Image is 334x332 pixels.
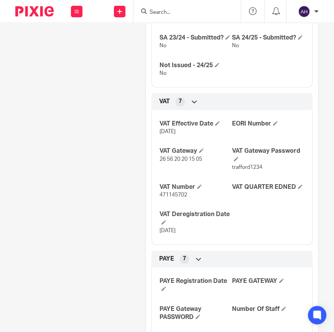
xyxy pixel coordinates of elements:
h4: SA 23/24 - Submitted? [160,34,232,42]
span: trafford1234 [232,165,262,170]
h4: VAT Effective Date [160,120,232,128]
img: svg%3E [298,5,310,18]
h4: VAT QUARTER EDNED [232,183,304,191]
h4: VAT Gateway [160,147,232,155]
h4: VAT Deregistration Date [160,210,232,227]
h4: PAYE Gateway PASSWORD [160,305,232,322]
span: VAT [159,97,170,106]
h4: Not Issued - 24/25 [160,61,232,69]
span: No [232,43,239,48]
span: 7 [179,97,182,105]
span: [DATE] [160,228,176,233]
span: PAYE [159,255,174,263]
h4: SA 24/25 - Submitted? [232,34,304,42]
h4: PAYE GATEWAY [232,277,304,285]
h4: Number Of Staff [232,305,304,313]
span: 7 [183,255,186,263]
h4: EORI Number [232,120,304,128]
span: No [160,43,166,48]
h4: VAT Gateway Password [232,147,304,164]
input: Search [149,9,218,16]
h4: VAT Number [160,183,232,191]
span: 471145702 [160,192,187,198]
h4: PAYE Registration Date [160,277,232,294]
span: 26 56 20 20 15 05 [160,157,202,162]
img: Pixie [15,6,54,17]
span: No [160,71,166,76]
span: [DATE] [160,129,176,134]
